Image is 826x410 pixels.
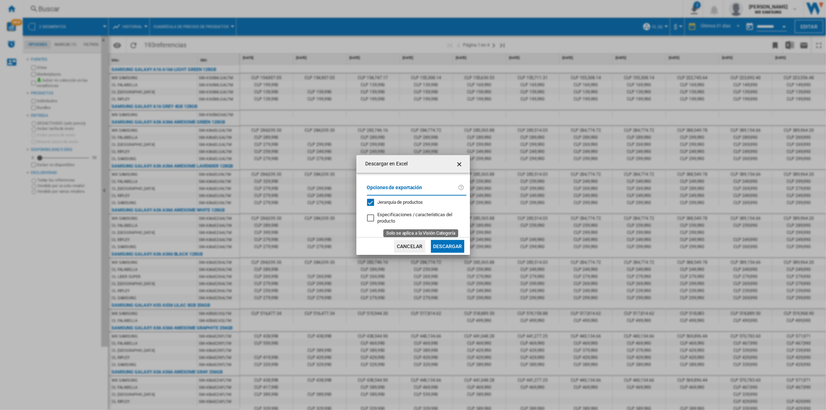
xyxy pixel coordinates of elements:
button: getI18NText('BUTTONS.CLOSE_DIALOG') [453,157,467,171]
span: Especificaciones / características del producto [378,212,452,224]
button: Descargar [431,240,464,253]
div: Solo se aplica a la Visión Categoría [378,212,466,224]
span: Jerarquía de productos [378,199,423,205]
label: Opciones de exportación [367,184,458,197]
md-checkbox: Jerarquía de productos [367,199,461,206]
button: Cancelar [394,240,425,253]
ng-md-icon: getI18NText('BUTTONS.CLOSE_DIALOG') [456,160,464,169]
h4: Descargar en Excel [362,160,408,168]
md-dialog: Descargar en ... [356,155,470,255]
